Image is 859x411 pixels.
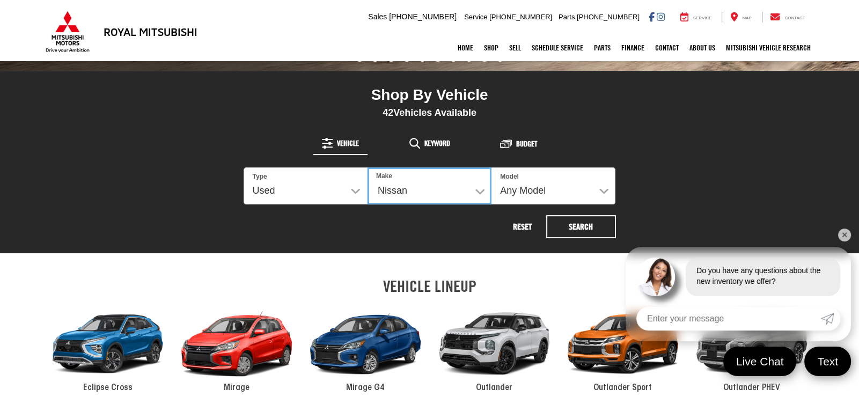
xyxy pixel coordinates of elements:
span: Outlander Sport [593,384,652,392]
div: 2024 Mitsubishi Outlander Sport [559,300,687,387]
a: Contact [762,12,813,23]
li: Go to slide number 8. [465,55,472,62]
span: Service [464,13,487,21]
a: Home [452,34,479,61]
button: Search [546,215,616,238]
a: 2024 Mitsubishi Outlander Outlander [430,300,559,394]
a: Parts: Opens in a new tab [589,34,616,61]
a: 2024 Mitsubishi Mirage Mirage [172,300,301,394]
h3: Royal Mitsubishi [104,26,197,38]
label: Type [253,172,267,181]
h2: VEHICLE LINEUP [43,277,816,295]
a: About Us [684,34,721,61]
li: Go to slide number 4. [403,55,410,62]
div: Vehicles Available [244,107,616,119]
a: Submit [821,307,840,331]
a: Contact [650,34,684,61]
span: Vehicle [337,140,359,147]
input: Enter your message [636,307,821,331]
span: Budget [516,140,537,148]
button: Reset [501,215,544,238]
span: Sales [368,12,387,21]
span: Text [812,354,843,369]
div: 2024 Mitsubishi Mirage [172,300,301,387]
span: [PHONE_NUMBER] [489,13,552,21]
li: Go to slide number 1. [356,55,363,62]
a: Service [672,12,720,23]
span: Outlander [476,384,512,392]
span: [PHONE_NUMBER] [389,12,457,21]
li: Go to slide number 10. [496,55,503,62]
li: Go to slide number 5. [419,55,426,62]
a: Mitsubishi Vehicle Research [721,34,816,61]
div: Do you have any questions about the new inventory we offer? [686,258,840,296]
img: Agent profile photo [636,258,675,296]
div: Shop By Vehicle [244,86,616,107]
span: Parts [559,13,575,21]
li: Go to slide number 2. [372,55,379,62]
a: Instagram: Click to visit our Instagram page [657,12,665,21]
a: Text [804,347,851,376]
li: Go to slide number 3. [388,55,395,62]
span: Eclipse Cross [83,384,133,392]
div: 2024 Mitsubishi Mirage G4 [301,300,430,387]
li: Go to slide number 6. [434,55,441,62]
div: 2024 Mitsubishi Eclipse Cross [43,300,172,387]
span: Live Chat [731,354,789,369]
div: 2024 Mitsubishi Outlander [430,300,559,387]
span: Keyword [424,140,450,147]
span: Contact [784,16,805,20]
a: 2024 Mitsubishi Outlander Sport Outlander Sport [559,300,687,394]
a: Schedule Service: Opens in a new tab [526,34,589,61]
span: Map [742,16,751,20]
a: Finance [616,34,650,61]
li: Go to slide number 9. [481,55,488,62]
span: Outlander PHEV [723,384,780,392]
a: 2024 Mitsubishi Eclipse Cross Eclipse Cross [43,300,172,394]
span: Mirage [224,384,249,392]
img: Mitsubishi [43,11,92,53]
label: Model [500,172,519,181]
span: 42 [383,107,393,118]
a: Facebook: Click to visit our Facebook page [649,12,655,21]
a: Sell [504,34,526,61]
label: Make [376,172,392,181]
a: Shop [479,34,504,61]
div: 2024 Mitsubishi Outlander PHEV [687,300,816,387]
a: 2024 Mitsubishi Mirage G4 Mirage G4 [301,300,430,394]
a: 2024 Mitsubishi Outlander PHEV Outlander PHEV [687,300,816,394]
span: Mirage G4 [346,384,385,392]
span: [PHONE_NUMBER] [577,13,640,21]
a: Map [722,12,759,23]
li: Go to slide number 7. [450,55,457,62]
a: Live Chat [723,347,797,376]
span: Service [693,16,712,20]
